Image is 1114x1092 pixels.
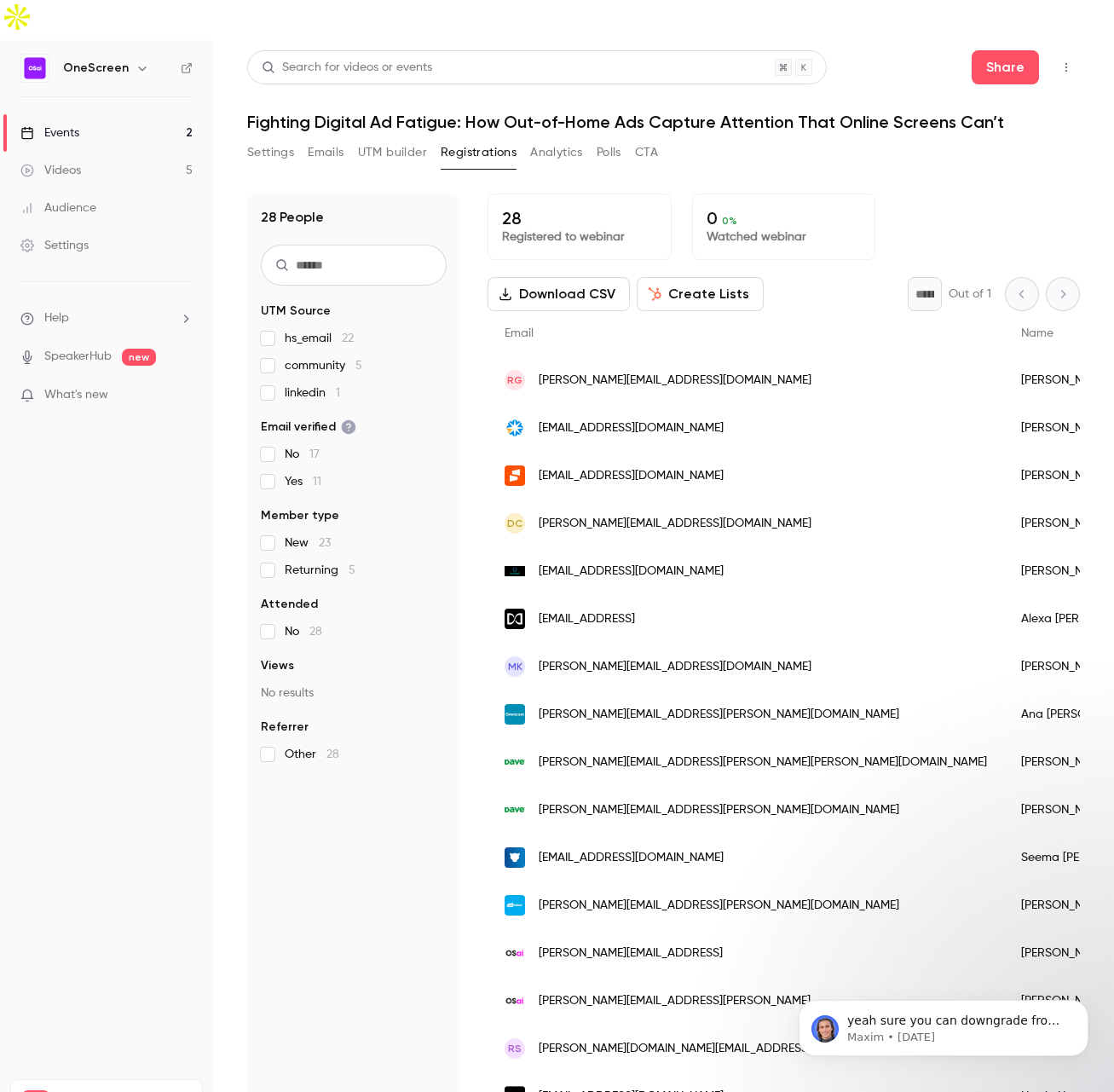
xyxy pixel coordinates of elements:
[122,349,156,366] span: new
[285,446,320,463] span: No
[261,207,324,228] h1: 28 People
[502,208,657,228] p: 28
[309,448,320,460] span: 17
[539,658,811,676] span: [PERSON_NAME][EMAIL_ADDRESS][DOMAIN_NAME]
[539,610,635,628] span: [EMAIL_ADDRESS]
[505,752,525,772] img: dave.com
[707,208,862,228] p: 0
[285,534,331,552] span: New
[319,537,331,549] span: 23
[502,228,657,246] p: Registered to webinar
[722,215,737,227] span: 0 %
[507,373,522,388] span: RG
[539,467,724,485] span: [EMAIL_ADDRESS][DOMAIN_NAME]
[261,596,318,613] span: Attended
[637,277,764,311] button: Create Lists
[342,332,354,344] span: 22
[355,360,362,372] span: 5
[505,895,525,916] img: socialindoor.com
[349,564,355,576] span: 5
[285,623,322,640] span: No
[44,309,69,327] span: Help
[539,706,899,724] span: [PERSON_NAME][EMAIL_ADDRESS][PERSON_NAME][DOMAIN_NAME]
[20,237,89,254] div: Settings
[505,609,525,629] img: laurel.ai
[172,388,193,403] iframe: Noticeable Trigger
[635,139,658,166] button: CTA
[539,515,811,533] span: [PERSON_NAME][EMAIL_ADDRESS][DOMAIN_NAME]
[505,847,525,868] img: panther.com
[285,384,340,402] span: linkedin
[285,357,362,374] span: community
[505,991,525,1011] img: onescreen.ai
[247,112,1080,132] h1: Fighting Digital Ad Fatigue: How Out-of-Home Ads Capture Attention That Online Screens Can’t
[44,348,112,366] a: SpeakerHub
[261,685,447,702] p: No results
[63,60,129,77] h6: OneScreen
[261,507,339,524] span: Member type
[336,387,340,399] span: 1
[285,746,339,763] span: Other
[1021,327,1053,339] span: Name
[505,418,525,438] img: butlertill.com
[285,330,354,347] span: hs_email
[505,704,525,725] img: omc.com
[539,419,724,437] span: [EMAIL_ADDRESS][DOMAIN_NAME]
[508,659,522,674] span: MK
[505,566,525,577] img: sixtyseven15mktg.com
[539,754,987,771] span: [PERSON_NAME][EMAIL_ADDRESS][PERSON_NAME][PERSON_NAME][DOMAIN_NAME]
[285,473,321,490] span: Yes
[261,719,309,736] span: Referrer
[20,199,96,217] div: Audience
[972,50,1039,84] button: Share
[773,964,1114,1083] iframe: Intercom notifications message
[313,476,321,488] span: 11
[261,419,356,436] span: Email verified
[261,303,331,320] span: UTM Source
[707,228,862,246] p: Watched webinar
[539,1040,900,1058] span: [PERSON_NAME][DOMAIN_NAME][EMAIL_ADDRESS][DOMAIN_NAME]
[539,372,811,390] span: [PERSON_NAME][EMAIL_ADDRESS][DOMAIN_NAME]
[949,286,991,303] p: Out of 1
[539,849,724,867] span: [EMAIL_ADDRESS][DOMAIN_NAME]
[262,59,432,77] div: Search for videos or events
[261,303,447,763] section: facet-groups
[539,897,899,915] span: [PERSON_NAME][EMAIL_ADDRESS][PERSON_NAME][DOMAIN_NAME]
[285,562,355,579] span: Returning
[539,563,724,581] span: [EMAIL_ADDRESS][DOMAIN_NAME]
[505,327,534,339] span: Email
[309,626,322,638] span: 28
[539,992,811,1010] span: [PERSON_NAME][EMAIL_ADDRESS][PERSON_NAME]
[308,139,343,166] button: Emails
[20,124,79,142] div: Events
[488,277,630,311] button: Download CSV
[326,748,339,760] span: 28
[505,800,525,820] img: dave.com
[507,516,522,531] span: DC
[20,162,81,179] div: Videos
[21,55,49,82] img: OneScreen
[441,139,517,166] button: Registrations
[261,657,294,674] span: Views
[539,945,723,962] span: [PERSON_NAME][EMAIL_ADDRESS]
[44,386,108,404] span: What's new
[358,139,427,166] button: UTM builder
[247,139,294,166] button: Settings
[505,465,525,486] img: seismic.com
[20,309,193,327] li: help-dropdown-opener
[530,139,583,166] button: Analytics
[597,139,621,166] button: Polls
[505,943,525,963] img: onescreen.ai
[508,1041,522,1056] span: RS
[539,801,899,819] span: [PERSON_NAME][EMAIL_ADDRESS][PERSON_NAME][DOMAIN_NAME]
